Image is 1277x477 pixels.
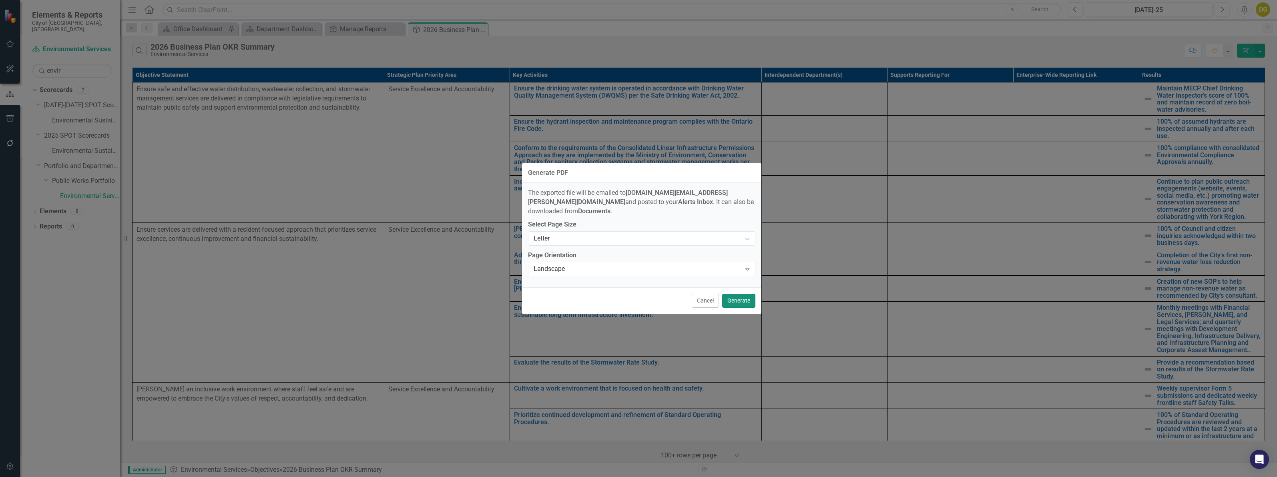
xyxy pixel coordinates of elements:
strong: [DOMAIN_NAME][EMAIL_ADDRESS][PERSON_NAME][DOMAIN_NAME] [528,189,728,206]
label: Page Orientation [528,251,755,260]
div: Generate PDF [528,169,568,176]
strong: Alerts Inbox [678,198,713,206]
button: Cancel [692,294,719,308]
div: Letter [534,234,741,243]
div: Landscape [534,265,741,274]
label: Select Page Size [528,220,755,229]
button: Generate [722,294,755,308]
strong: Documents [578,207,610,215]
div: Open Intercom Messenger [1250,450,1269,469]
span: The exported file will be emailed to and posted to your . It can also be downloaded from . [528,189,754,215]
